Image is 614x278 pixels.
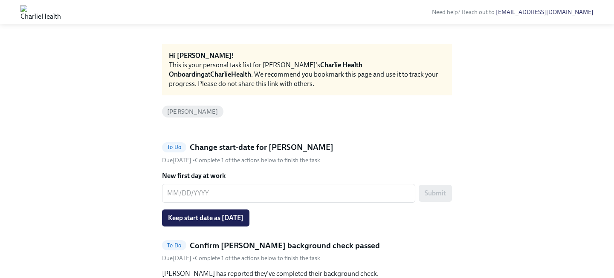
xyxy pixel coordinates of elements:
div: • Complete 1 of the actions below to finish the task [162,254,320,262]
strong: Hi [PERSON_NAME]! [169,52,234,60]
a: [EMAIL_ADDRESS][DOMAIN_NAME] [496,9,594,16]
button: Keep start date as [DATE] [162,209,249,226]
a: To DoConfirm [PERSON_NAME] background check passedDue[DATE] •Complete 1 of the actions below to f... [162,240,452,263]
div: • Complete 1 of the actions below to finish the task [162,156,320,164]
span: Friday, August 29th 2025, 10:00 am [162,255,193,262]
a: To DoChange start-date for [PERSON_NAME]Due[DATE] •Complete 1 of the actions below to finish the ... [162,142,452,164]
img: CharlieHealth [20,5,61,19]
span: [PERSON_NAME] [162,109,223,115]
span: Keep start date as [DATE] [168,214,243,222]
div: This is your personal task list for [PERSON_NAME]'s at . We recommend you bookmark this page and ... [169,60,445,89]
span: To Do [162,144,186,150]
span: Friday, August 29th 2025, 10:00 am [162,157,193,164]
span: Need help? Reach out to [432,9,594,16]
strong: CharlieHealth [210,70,251,78]
span: To Do [162,242,186,249]
h5: Confirm [PERSON_NAME] background check passed [190,240,380,251]
h5: Change start-date for [PERSON_NAME] [190,142,333,153]
label: New first day at work [162,171,452,181]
